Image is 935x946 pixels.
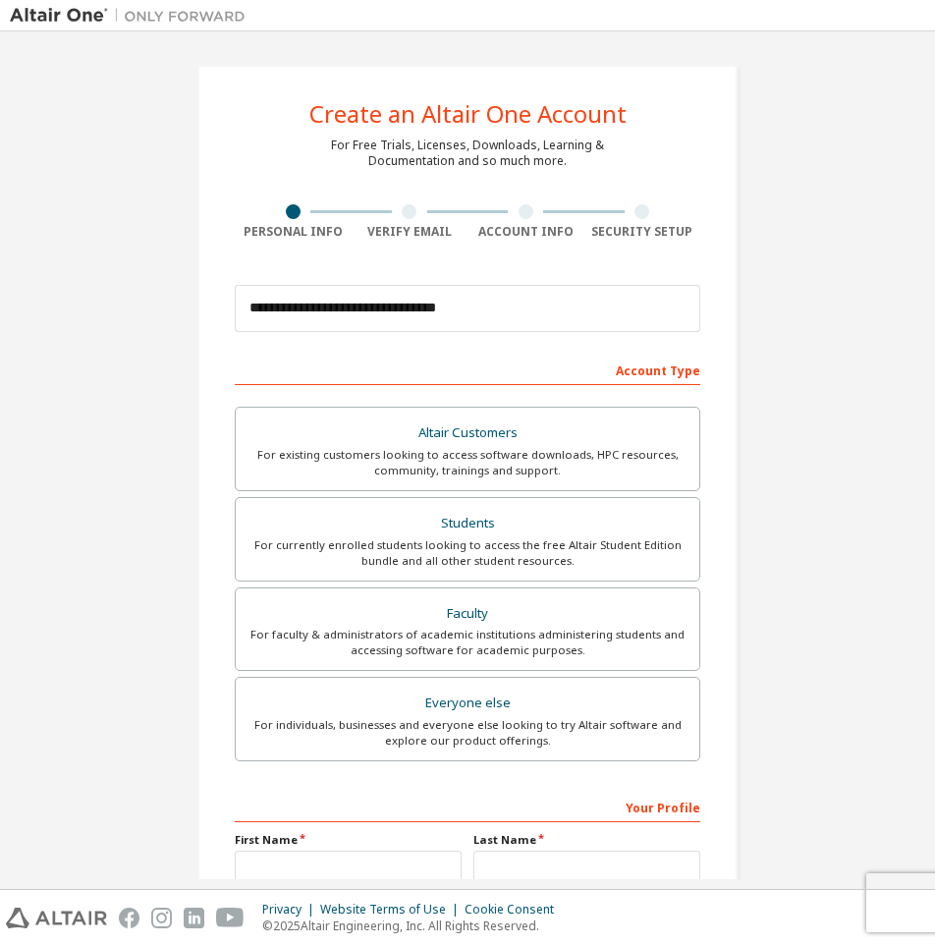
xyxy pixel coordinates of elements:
p: © 2025 Altair Engineering, Inc. All Rights Reserved. [262,918,566,934]
div: Security Setup [584,224,701,240]
div: Altair Customers [247,419,687,447]
img: instagram.svg [151,908,172,928]
div: For individuals, businesses and everyone else looking to try Altair software and explore our prod... [247,717,687,749]
div: Everyone else [247,690,687,717]
div: Account Type [235,354,700,385]
img: linkedin.svg [184,908,204,928]
div: Faculty [247,600,687,628]
div: For faculty & administrators of academic institutions administering students and accessing softwa... [247,627,687,658]
div: Create an Altair One Account [309,102,627,126]
div: Personal Info [235,224,352,240]
label: Last Name [473,832,700,848]
img: Altair One [10,6,255,26]
div: Account Info [467,224,584,240]
img: facebook.svg [119,908,139,928]
div: For existing customers looking to access software downloads, HPC resources, community, trainings ... [247,447,687,478]
div: Cookie Consent [465,902,566,918]
div: Verify Email [352,224,468,240]
img: altair_logo.svg [6,908,107,928]
div: For Free Trials, Licenses, Downloads, Learning & Documentation and so much more. [331,138,604,169]
div: For currently enrolled students looking to access the free Altair Student Edition bundle and all ... [247,537,687,569]
div: Privacy [262,902,320,918]
div: Students [247,510,687,537]
div: Website Terms of Use [320,902,465,918]
div: Your Profile [235,791,700,822]
img: youtube.svg [216,908,245,928]
label: First Name [235,832,462,848]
